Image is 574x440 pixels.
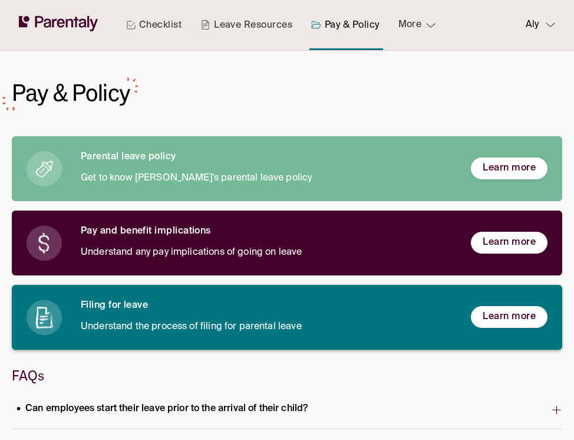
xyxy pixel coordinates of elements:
[12,285,562,350] a: Filing for leaveUnderstand the process of filing for parental leaveLearn more
[483,311,536,323] span: Learn more
[12,136,562,201] a: Parental leave policyGet to know [PERSON_NAME]'s parental leave policyLearn more
[483,162,536,175] span: Learn more
[81,245,452,261] p: Understand any pay implications of going on leave
[12,392,562,429] button: Can employees start their leave prior to the arrival of their child?
[81,225,452,238] h6: Pay and benefit implications
[483,237,536,249] span: Learn more
[12,78,131,107] h1: Pay & Policy
[81,151,452,163] h6: Parental leave policy
[471,157,547,179] button: Learn more
[81,170,452,186] p: Get to know [PERSON_NAME]'s parental leave policy
[12,211,562,275] a: Pay and benefit implicationsUnderstand any pay implications of going on leaveLearn more
[12,401,312,417] p: Can employees start their leave prior to the arrival of their child?
[471,306,547,328] button: Learn more
[81,319,452,335] p: Understand the process of filing for parental leave
[12,369,562,382] h3: FAQs
[81,300,452,312] h6: Filing for leave
[471,232,547,254] button: Learn more
[526,17,539,33] p: Aly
